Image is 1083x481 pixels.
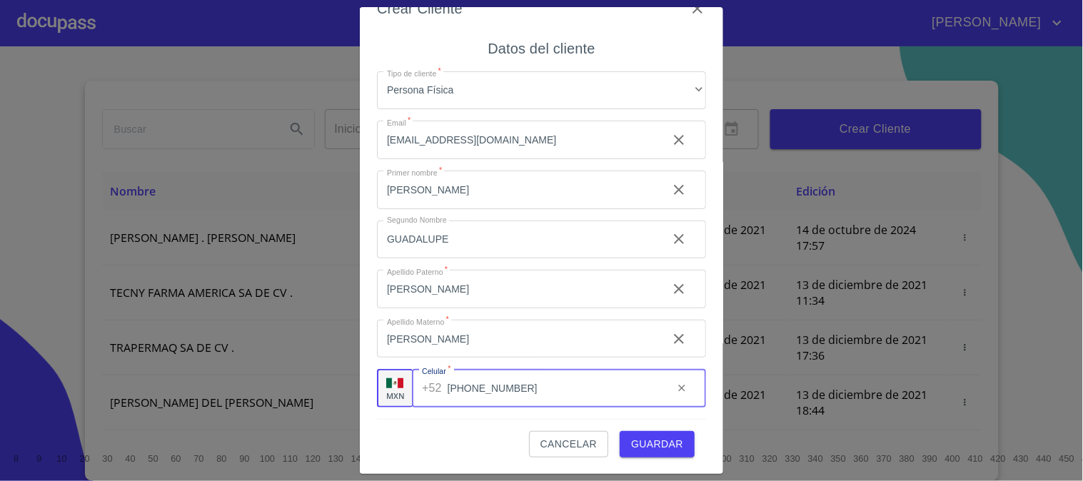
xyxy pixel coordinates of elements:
[488,37,595,60] h6: Datos del cliente
[668,374,696,402] button: clear input
[540,435,597,453] span: Cancelar
[386,390,405,401] p: MXN
[620,431,695,457] button: Guardar
[386,378,403,388] img: R93DlvwvvjP9fbrDwZeCRYBHk45OWMq+AAOlFVsxT89f82nwPLnD58IP7+ANJEaWYhP0Tx8kkA0WlQMPQsAAgwAOmBj20AXj6...
[662,222,696,256] button: clear input
[662,272,696,306] button: clear input
[631,435,683,453] span: Guardar
[529,431,608,457] button: Cancelar
[662,322,696,356] button: clear input
[662,173,696,207] button: clear input
[662,123,696,157] button: clear input
[422,380,442,397] p: +52
[377,71,706,110] div: Persona Física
